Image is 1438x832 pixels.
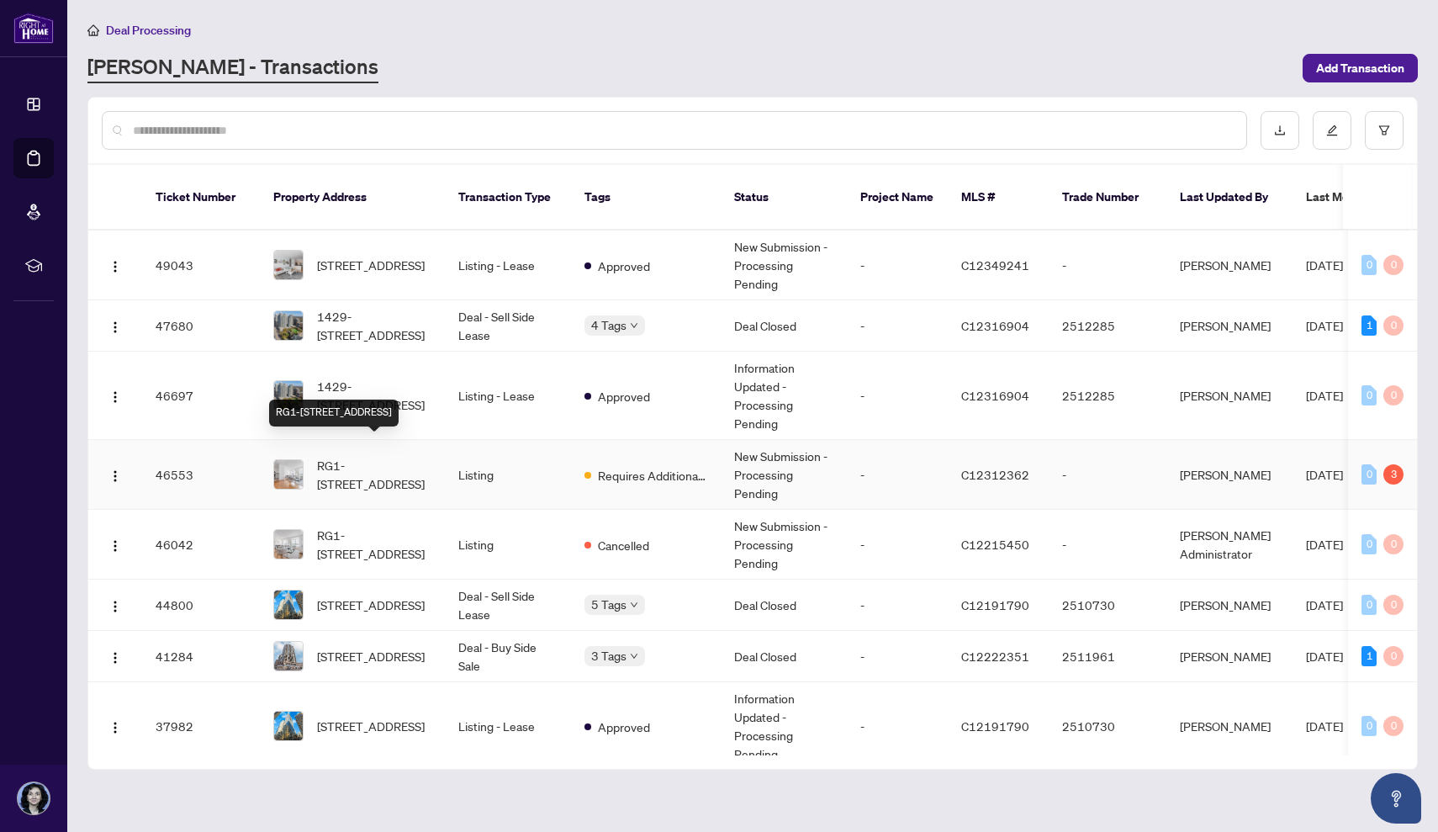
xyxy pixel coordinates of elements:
span: 1429-[STREET_ADDRESS] [317,377,431,414]
span: [DATE] [1306,467,1343,482]
td: - [1049,231,1166,300]
td: New Submission - Processing Pending [721,231,847,300]
td: 46697 [142,352,260,440]
span: Cancelled [598,536,649,554]
span: 3 Tags [591,646,626,665]
img: Logo [108,600,122,613]
td: 2512285 [1049,300,1166,352]
img: Logo [108,539,122,553]
td: Information Updated - Processing Pending [721,682,847,771]
span: filter [1378,125,1390,136]
div: 0 [1361,464,1377,485]
span: 1429-[STREET_ADDRESS] [317,307,431,344]
img: thumbnail-img [274,591,303,619]
td: Deal - Buy Side Sale [445,631,571,682]
td: 44800 [142,580,260,631]
button: Logo [102,643,129,670]
span: down [630,321,638,330]
td: New Submission - Processing Pending [721,510,847,580]
div: 0 [1361,595,1377,615]
td: 2512285 [1049,352,1166,440]
img: thumbnail-img [274,311,303,340]
span: C12191790 [961,597,1029,612]
span: [DATE] [1306,388,1343,403]
span: 4 Tags [591,315,626,335]
span: Approved [598,257,650,275]
img: Logo [108,390,122,404]
td: [PERSON_NAME] [1166,580,1293,631]
td: Listing [445,510,571,580]
img: Logo [108,260,122,273]
td: - [1049,510,1166,580]
button: Logo [102,382,129,409]
button: Logo [102,591,129,618]
td: Listing [445,440,571,510]
button: Add Transaction [1303,54,1418,82]
span: home [87,24,99,36]
td: - [847,682,948,771]
td: 47680 [142,300,260,352]
td: Deal Closed [721,580,847,631]
img: Logo [108,721,122,734]
td: - [847,580,948,631]
td: - [847,440,948,510]
th: Property Address [260,165,445,231]
button: filter [1365,111,1404,150]
div: 0 [1361,716,1377,736]
span: C12316904 [961,318,1029,333]
button: Logo [102,531,129,558]
td: 49043 [142,231,260,300]
td: 46553 [142,440,260,510]
div: 0 [1361,255,1377,275]
td: 2510730 [1049,580,1166,631]
span: C12222351 [961,649,1029,664]
span: Deal Processing [106,23,191,38]
td: [PERSON_NAME] [1166,440,1293,510]
th: Ticket Number [142,165,260,231]
td: Information Updated - Processing Pending [721,352,847,440]
td: [PERSON_NAME] [1166,231,1293,300]
div: 1 [1361,646,1377,666]
span: RG1-[STREET_ADDRESS] [317,526,431,563]
th: Last Updated By [1166,165,1293,231]
span: edit [1326,125,1338,136]
div: 0 [1383,716,1404,736]
span: [DATE] [1306,318,1343,333]
td: [PERSON_NAME] [1166,631,1293,682]
span: C12312362 [961,467,1029,482]
span: [STREET_ADDRESS] [317,596,425,614]
img: thumbnail-img [274,530,303,559]
td: Listing - Lease [445,682,571,771]
div: 1 [1361,315,1377,336]
td: 37982 [142,682,260,771]
td: - [847,300,948,352]
div: 3 [1383,464,1404,485]
td: - [1049,440,1166,510]
td: 2511961 [1049,631,1166,682]
span: [STREET_ADDRESS] [317,717,425,735]
td: - [847,631,948,682]
img: thumbnail-img [274,251,303,279]
td: Deal - Sell Side Lease [445,580,571,631]
span: down [630,601,638,609]
a: [PERSON_NAME] - Transactions [87,53,378,83]
img: logo [13,13,54,44]
button: Logo [102,461,129,488]
td: 41284 [142,631,260,682]
button: Logo [102,713,129,739]
td: [PERSON_NAME] [1166,300,1293,352]
span: [DATE] [1306,718,1343,734]
td: Listing - Lease [445,352,571,440]
div: 0 [1383,255,1404,275]
th: Status [721,165,847,231]
th: Project Name [847,165,948,231]
span: Approved [598,718,650,736]
div: RG1-[STREET_ADDRESS] [269,400,399,427]
span: C12191790 [961,718,1029,734]
img: Logo [108,651,122,665]
th: Tags [571,165,721,231]
td: New Submission - Processing Pending [721,440,847,510]
th: Transaction Type [445,165,571,231]
img: Logo [108,321,122,334]
td: [PERSON_NAME] Administrator [1166,510,1293,580]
